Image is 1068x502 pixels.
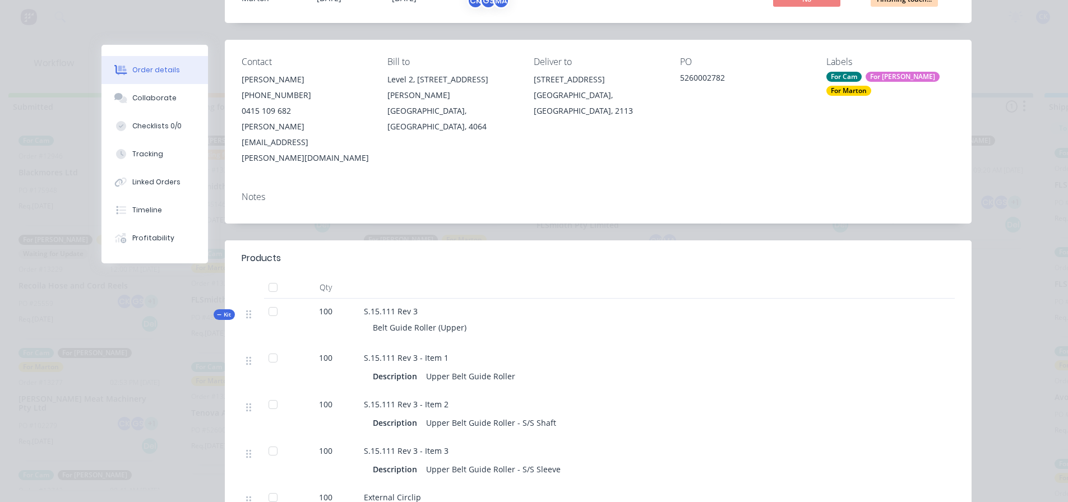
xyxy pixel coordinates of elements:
button: Tracking [101,140,208,168]
span: 100 [319,398,332,410]
div: Notes [242,192,955,202]
span: S.15.111 Rev 3 - Item 2 [364,399,449,410]
button: Linked Orders [101,168,208,196]
button: Timeline [101,196,208,224]
button: Profitability [101,224,208,252]
div: Linked Orders [132,177,181,187]
button: Checklists 0/0 [101,112,208,140]
div: Deliver to [534,57,662,67]
div: [STREET_ADDRESS][GEOGRAPHIC_DATA], [GEOGRAPHIC_DATA], 2113 [534,72,662,119]
div: [PERSON_NAME][PHONE_NUMBER]0415 109 682[PERSON_NAME][EMAIL_ADDRESS][PERSON_NAME][DOMAIN_NAME] [242,72,370,166]
div: Timeline [132,205,162,215]
div: For [PERSON_NAME] [866,72,940,82]
span: S.15.111 Rev 3 - Item 1 [364,352,449,363]
div: Products [242,252,281,265]
span: Kit [217,310,232,319]
div: Checklists 0/0 [132,121,182,131]
div: Bill to [387,57,516,67]
div: [PERSON_NAME][EMAIL_ADDRESS][PERSON_NAME][DOMAIN_NAME] [242,119,370,166]
span: 100 [319,352,332,364]
div: Upper Belt Guide Roller - S/S Shaft [422,415,561,431]
div: Tracking [132,149,163,159]
div: Qty [292,276,359,299]
div: Description [373,368,422,384]
div: Order details [132,65,180,75]
div: [PHONE_NUMBER] [242,87,370,103]
div: Level 2, [STREET_ADDRESS][PERSON_NAME] [387,72,516,103]
span: 100 [319,445,332,457]
div: Contact [242,57,370,67]
div: PO [680,57,808,67]
span: S.15.111 Rev 3 [364,306,418,317]
div: Profitability [132,233,174,243]
div: [PERSON_NAME] [242,72,370,87]
div: 5260002782 [680,72,808,87]
div: Upper Belt Guide Roller - S/S Sleeve [422,461,565,477]
div: [GEOGRAPHIC_DATA], [GEOGRAPHIC_DATA], 2113 [534,87,662,119]
span: S.15.111 Rev 3 - Item 3 [364,445,449,456]
button: Collaborate [101,84,208,112]
span: 100 [319,305,332,317]
div: Kit [214,309,235,320]
span: Belt Guide Roller (Upper) [373,322,466,333]
button: Order details [101,56,208,84]
div: Level 2, [STREET_ADDRESS][PERSON_NAME][GEOGRAPHIC_DATA], [GEOGRAPHIC_DATA], 4064 [387,72,516,134]
div: 0415 109 682 [242,103,370,119]
div: For Cam [826,72,862,82]
div: Collaborate [132,93,177,103]
div: For Marton [826,86,871,96]
div: Description [373,461,422,477]
div: [GEOGRAPHIC_DATA], [GEOGRAPHIC_DATA], 4064 [387,103,516,134]
div: Upper Belt Guide Roller [422,368,520,384]
div: Description [373,415,422,431]
div: Labels [826,57,955,67]
div: [STREET_ADDRESS] [534,72,662,87]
